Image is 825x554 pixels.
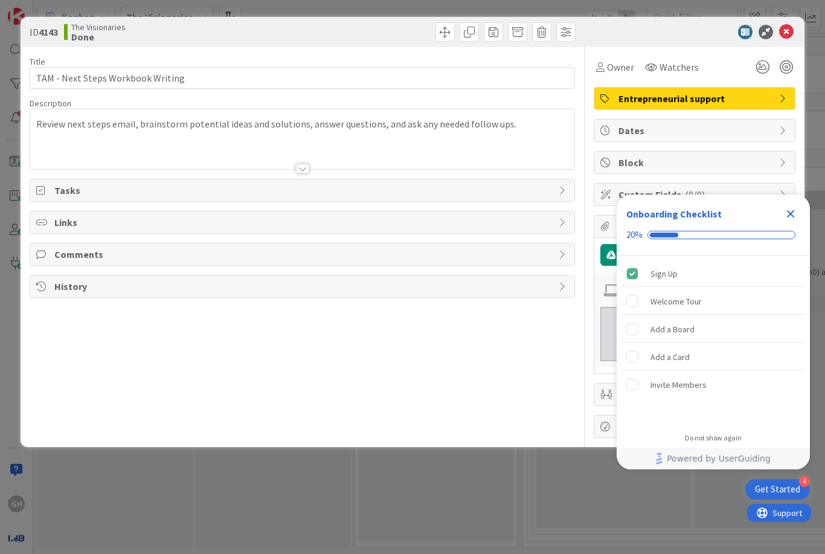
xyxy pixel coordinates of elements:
a: Powered by UserGuiding [623,448,804,469]
b: 4143 [39,26,58,38]
div: Onboarding Checklist [626,207,722,221]
div: Invite Members is incomplete. [621,372,805,398]
span: Description [30,98,71,109]
div: Welcome Tour [650,294,702,309]
input: type card name here... [30,67,575,89]
span: Entrepreneurial support [618,91,773,106]
span: The Visionaries [71,22,126,32]
label: Title [30,56,45,67]
span: History [54,279,553,294]
b: Done [71,32,126,42]
span: Powered by UserGuiding [667,451,771,466]
div: Invite Members [650,378,707,392]
span: ID [30,25,58,39]
span: Custom Fields [618,187,773,202]
span: Block [618,155,773,170]
span: Comments [54,247,553,262]
span: Watchers [660,60,699,74]
div: Close Checklist [781,204,800,224]
span: Support [25,2,55,16]
div: Checklist progress: 20% [626,230,800,240]
div: Get Started [755,483,800,495]
div: Add a Board [650,322,695,337]
span: Owner [607,60,634,74]
span: Links [54,215,553,230]
div: Welcome Tour is incomplete. [621,288,805,315]
div: 4 [799,476,810,487]
div: Add a Board is incomplete. [621,316,805,343]
div: Sign Up is complete. [621,260,805,287]
p: Review next steps email, brainstorm potential ideas and solutions, answer questions, and ask any ... [36,117,568,131]
span: Tasks [54,183,553,198]
span: ( 0/0 ) [685,188,705,201]
div: Footer [617,448,810,469]
div: Checklist items [617,256,810,425]
span: Dates [618,123,773,138]
div: Add a Card is incomplete. [621,344,805,370]
div: 20% [626,230,643,240]
div: Open Get Started checklist, remaining modules: 4 [745,479,810,500]
div: Sign Up [650,266,678,281]
div: Add a Card [650,350,690,364]
div: Checklist Container [617,195,810,469]
div: Do not show again [685,433,742,443]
